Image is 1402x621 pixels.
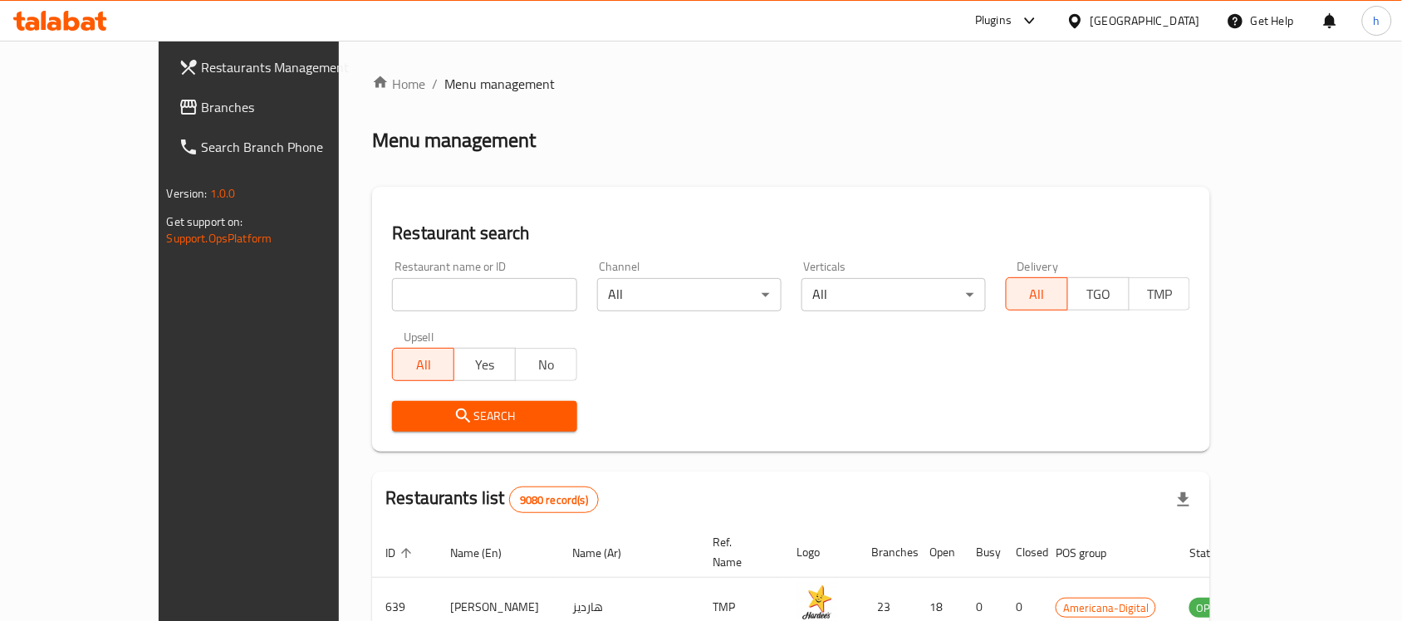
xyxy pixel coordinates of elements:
nav: breadcrumb [372,74,1210,94]
th: Open [916,527,963,578]
div: All [597,278,782,311]
button: Search [392,401,576,432]
button: TMP [1129,277,1191,310]
span: Search Branch Phone [202,137,380,157]
div: Total records count [509,487,599,513]
span: h [1374,12,1380,30]
span: Version: [167,183,208,204]
a: Support.OpsPlatform [167,227,272,249]
a: Search Branch Phone [165,127,393,167]
span: Ref. Name [713,532,763,572]
div: OPEN [1189,598,1230,618]
a: Home [372,74,425,94]
span: 9080 record(s) [510,492,598,508]
a: Branches [165,87,393,127]
th: Branches [858,527,916,578]
span: TMP [1136,282,1184,306]
h2: Restaurant search [392,221,1190,246]
input: Search for restaurant name or ID.. [392,278,576,311]
div: Plugins [975,11,1012,31]
button: All [1006,277,1068,310]
label: Delivery [1017,261,1059,272]
span: Status [1189,543,1243,563]
span: All [400,353,448,377]
span: Search [405,406,563,427]
span: Name (En) [450,543,523,563]
span: TGO [1075,282,1123,306]
span: Branches [202,97,380,117]
span: No [522,353,571,377]
span: POS group [1056,543,1128,563]
span: OPEN [1189,599,1230,618]
div: All [801,278,986,311]
span: 1.0.0 [210,183,236,204]
button: All [392,348,454,381]
button: Yes [453,348,516,381]
th: Logo [783,527,858,578]
h2: Menu management [372,127,536,154]
a: Restaurants Management [165,47,393,87]
button: No [515,348,577,381]
label: Upsell [404,331,434,343]
h2: Restaurants list [385,486,599,513]
span: Get support on: [167,211,243,232]
li: / [432,74,438,94]
span: Americana-Digital [1056,599,1155,618]
span: All [1013,282,1061,306]
th: Busy [963,527,1002,578]
span: Yes [461,353,509,377]
span: Restaurants Management [202,57,380,77]
span: Menu management [444,74,555,94]
button: TGO [1067,277,1130,310]
span: Name (Ar) [572,543,643,563]
div: [GEOGRAPHIC_DATA] [1091,12,1200,30]
span: ID [385,543,417,563]
div: Export file [1164,480,1203,520]
th: Closed [1002,527,1042,578]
